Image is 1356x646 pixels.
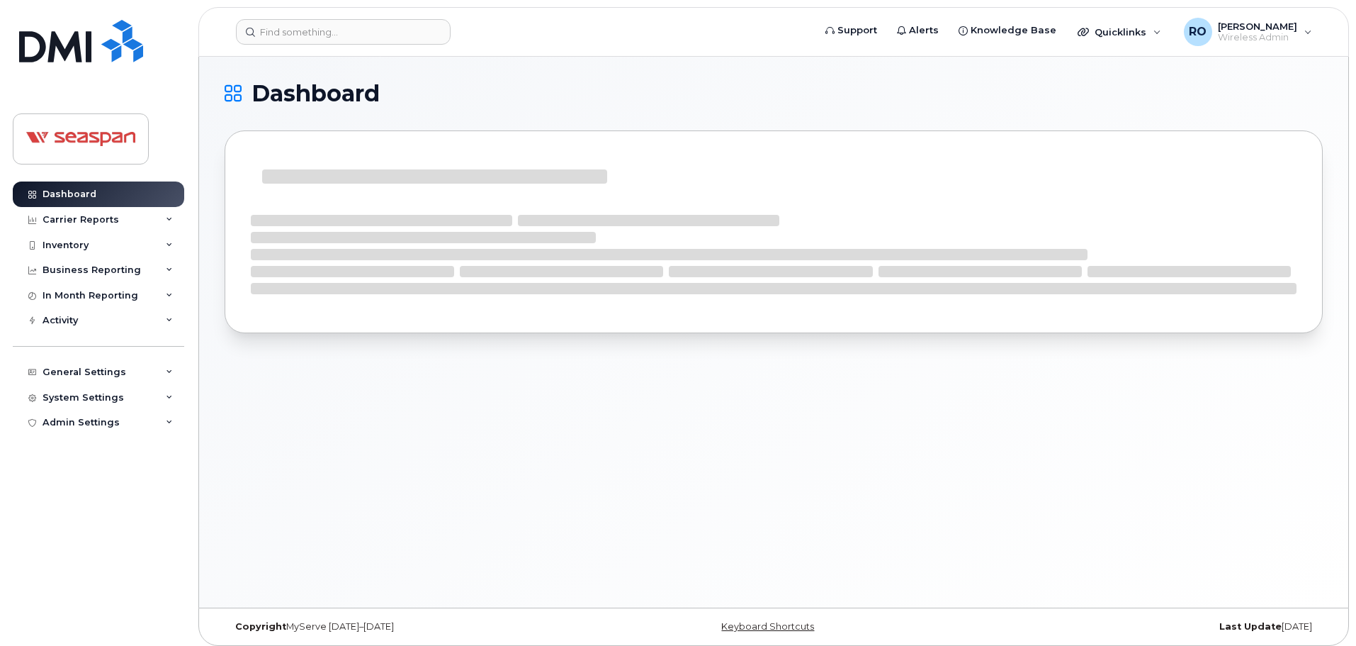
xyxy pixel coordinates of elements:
span: Dashboard [252,83,380,104]
div: MyServe [DATE]–[DATE] [225,621,591,633]
a: Keyboard Shortcuts [721,621,814,632]
strong: Copyright [235,621,286,632]
strong: Last Update [1219,621,1282,632]
div: [DATE] [956,621,1323,633]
